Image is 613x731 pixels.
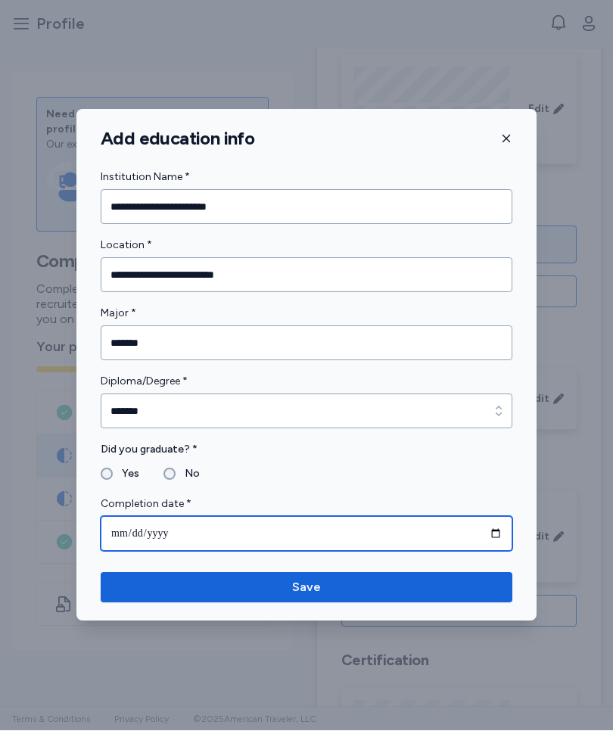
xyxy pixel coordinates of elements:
input: Institution Name * [101,190,512,225]
label: Did you graduate? * [101,441,512,459]
input: Major * [101,326,512,361]
label: Institution Name * [101,169,512,187]
span: Save [292,579,321,597]
label: No [176,465,200,484]
label: Major * [101,305,512,323]
input: Location * [101,258,512,293]
label: Diploma/Degree * [101,373,512,391]
label: Yes [113,465,139,484]
label: Completion date * [101,496,512,514]
label: Location * [101,237,512,255]
h1: Add education info [101,128,254,151]
button: Save [101,573,512,603]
